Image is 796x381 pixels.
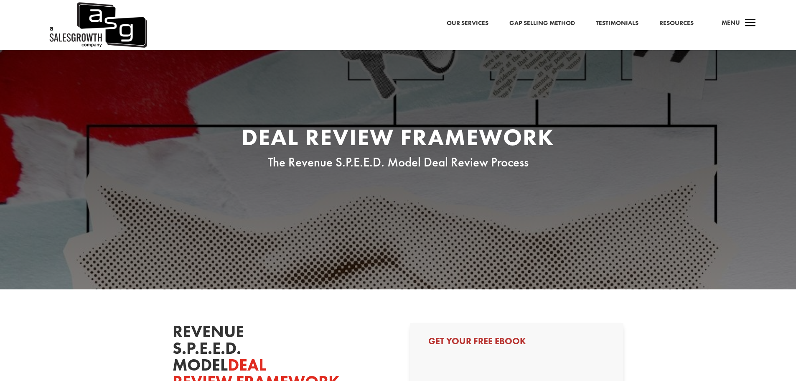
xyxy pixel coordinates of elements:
h3: Get Your Free Ebook [428,337,605,350]
a: Gap Selling Method [509,18,575,29]
a: Resources [659,18,694,29]
h1: DEAL REVIEW FRAMEWORK [239,125,557,153]
a: Our Services [447,18,488,29]
span: Menu [722,18,740,27]
a: Testimonials [596,18,638,29]
span: a [742,15,759,32]
span: The Revenue S.P.E.E.D. Model Deal Review Process [268,154,529,170]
